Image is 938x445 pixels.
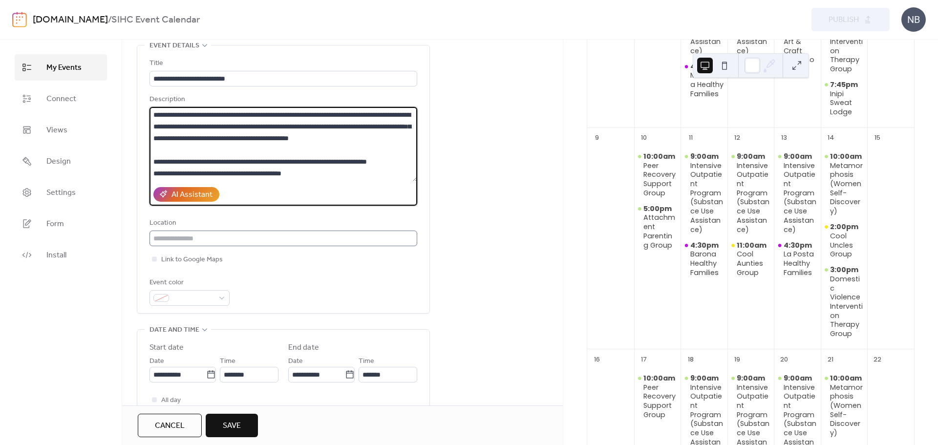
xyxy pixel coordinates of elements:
div: Cool Uncles Group [830,232,863,259]
div: Domestic Violence Intervention Therapy Group [830,10,863,74]
b: SIHC Event Calendar [111,11,200,29]
div: Intensive Outpatient Program (Substance Use Assistance) [774,152,821,234]
span: 10:00am [830,152,863,161]
span: Cancel [155,420,185,432]
div: 11 [684,131,697,144]
span: 9:00am [737,374,767,383]
div: Attachment Parenting Group [634,204,681,250]
div: Metamorphosis (Women Self-Discovery) [821,374,868,438]
div: End date [288,342,319,354]
div: 16 [591,353,603,366]
div: Monthly Art & Craft Workshop [774,19,821,74]
a: Views [15,117,107,143]
span: 9:00am [737,152,767,161]
span: Form [46,218,64,230]
div: 9 [591,131,603,144]
span: Date [149,356,164,367]
div: 19 [731,353,744,366]
a: Design [15,148,107,174]
div: Peer Recovery Support Group [643,383,677,420]
div: 15 [871,131,884,144]
div: Cool Aunties Group [727,241,774,277]
div: Monthly Art & Craft Workshop [784,28,817,74]
div: Metamorphosis (Women Self-Discovery) [830,383,863,438]
div: Manzanita Healthy Families [690,71,724,98]
div: 12 [731,131,744,144]
span: 9:00am [690,152,720,161]
div: Peer Recovery Support Group [643,161,677,198]
div: Inipi Sweat Lodge [821,80,868,117]
div: Barona Healthy Families [681,241,727,277]
b: / [108,11,111,29]
span: 4:30pm [690,62,720,71]
div: 18 [684,353,697,366]
span: 2:00pm [830,222,860,232]
div: 13 [777,131,790,144]
span: 9:00am [784,152,813,161]
div: Title [149,58,415,69]
div: Intensive Outpatient Program (Substance Use Assistance) [681,152,727,234]
a: [DOMAIN_NAME] [33,11,108,29]
div: Start date [149,342,184,354]
div: AI Assistant [171,189,213,201]
span: Event details [149,40,199,52]
div: Domestic Violence Intervention Therapy Group [830,275,863,339]
span: 4:30pm [690,241,720,250]
div: Intensive Outpatient Program (Substance Use Assistance) [727,152,774,234]
span: Date and time [149,324,199,336]
div: Intensive Outpatient Program (Substance Use Assistance) [737,161,770,234]
div: Manzanita Healthy Families [681,62,727,99]
div: Peer Recovery Support Group [634,374,681,420]
span: All day [161,395,181,406]
div: Peer Recovery Support Group [634,152,681,198]
span: Connect [46,93,76,105]
span: 10:00am [643,374,677,383]
button: Cancel [138,414,202,437]
div: Event color [149,277,228,289]
span: 11:00am [737,241,768,250]
div: Intensive Outpatient Program (Substance Use Assistance) [690,161,724,234]
span: 10:00am [643,152,677,161]
a: Settings [15,179,107,206]
div: 10 [638,131,650,144]
button: Save [206,414,258,437]
button: AI Assistant [153,187,219,202]
span: 7:45pm [830,80,859,89]
span: Time [359,356,374,367]
span: Install [46,250,66,261]
span: Design [46,156,71,168]
span: Time [220,356,235,367]
div: Metamorphosis (Women Self-Discovery) [830,161,863,216]
a: Connect [15,85,107,112]
span: Link to Google Maps [161,254,223,266]
span: Save [223,420,241,432]
div: Inipi Sweat Lodge [830,89,863,117]
span: Date [288,356,303,367]
div: 17 [638,353,650,366]
div: Metamorphosis (Women Self-Discovery) [821,152,868,216]
span: 5:00pm [643,204,673,213]
div: Intensive Outpatient Program (Substance Use Assistance) [784,161,817,234]
div: Domestic Violence Intervention Therapy Group [821,265,868,339]
span: My Events [46,62,82,74]
div: Location [149,217,415,229]
div: Cool Uncles Group [821,222,868,259]
div: Cool Aunties Group [737,250,770,277]
div: La Posta Healthy Families [774,241,821,277]
div: 22 [871,353,884,366]
span: 3:00pm [830,265,860,275]
span: 4:30pm [784,241,813,250]
div: 14 [824,131,837,144]
div: La Posta Healthy Families [784,250,817,277]
a: Install [15,242,107,268]
div: Barona Healthy Families [690,250,724,277]
div: Attachment Parenting Group [643,213,677,250]
span: 10:00am [830,374,863,383]
img: logo [12,12,27,27]
a: My Events [15,54,107,81]
span: Settings [46,187,76,199]
span: 9:00am [690,374,720,383]
div: 21 [824,353,837,366]
div: Description [149,94,415,106]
